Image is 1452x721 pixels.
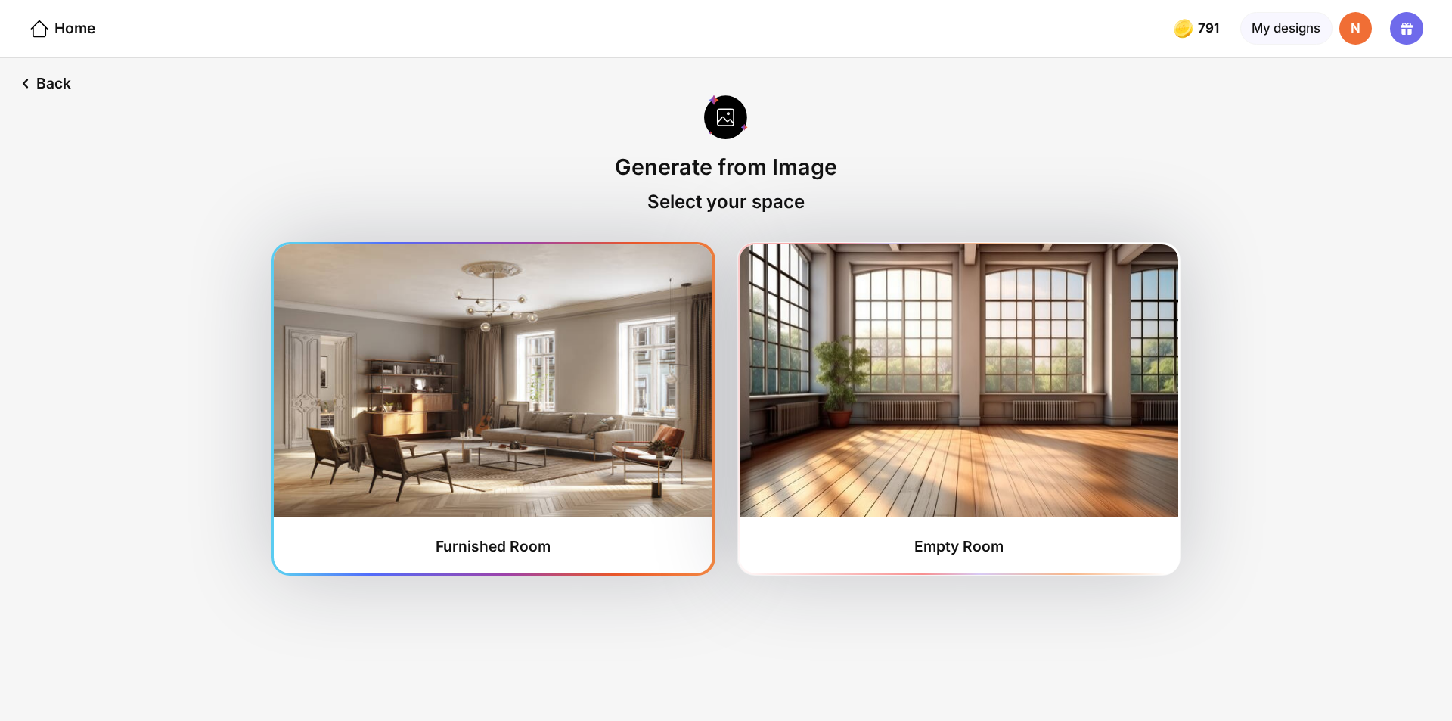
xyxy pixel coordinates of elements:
[914,537,1004,555] div: Empty Room
[436,537,551,555] div: Furnished Room
[1240,12,1333,45] div: My designs
[1339,12,1372,45] div: N
[274,244,712,517] img: furnishedRoom1.jpg
[647,191,805,213] div: Select your space
[740,244,1178,517] img: furnishedRoom2.jpg
[1198,21,1222,36] span: 791
[29,18,95,40] div: Home
[615,154,837,180] div: Generate from Image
